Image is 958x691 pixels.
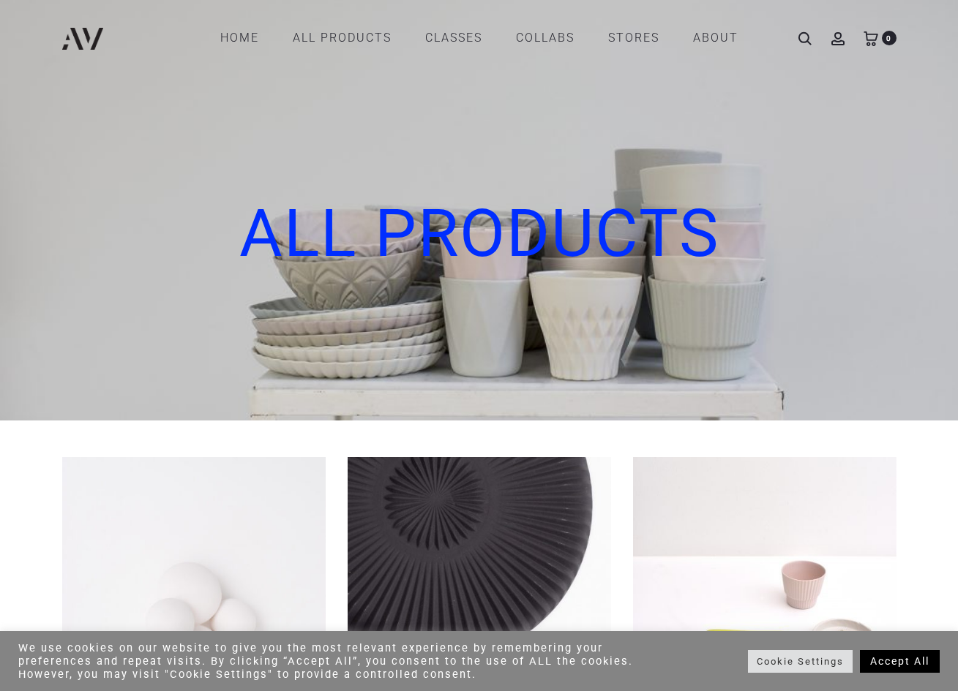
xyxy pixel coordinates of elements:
a: STORES [608,26,659,50]
a: Cookie Settings [748,650,853,673]
a: CLASSES [425,26,482,50]
a: 0 [864,31,878,45]
span: 0 [882,31,897,45]
h1: ALL PRODUCTS [29,201,929,292]
a: COLLABS [516,26,575,50]
div: We use cookies on our website to give you the most relevant experience by remembering your prefer... [18,641,663,681]
a: Home [220,26,259,50]
a: ABOUT [693,26,738,50]
a: Accept All [860,650,940,673]
a: All products [293,26,392,50]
